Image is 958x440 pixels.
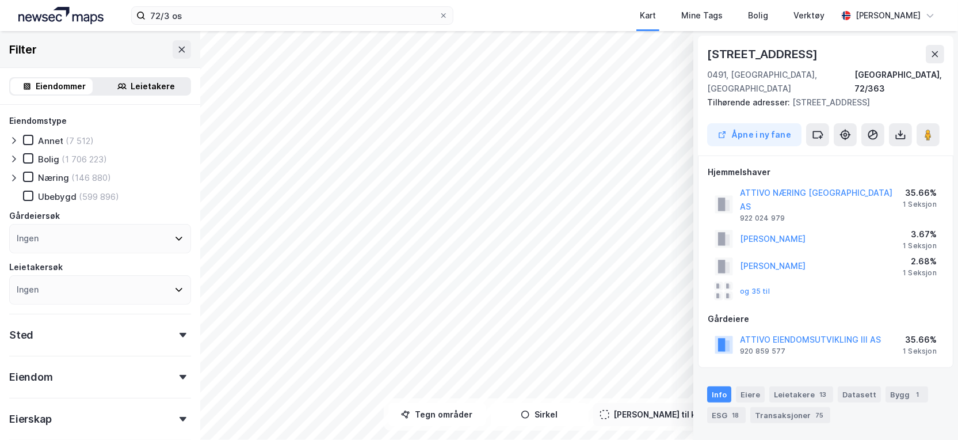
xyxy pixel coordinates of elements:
div: Næring [38,172,69,183]
div: 13 [817,389,829,400]
div: 35.66% [903,333,937,347]
button: Tegn områder [388,403,486,426]
div: Ingen [17,232,39,245]
div: Leietakere [769,386,833,403]
div: (599 896) [79,191,119,202]
div: 1 Seksjon [903,241,937,251]
div: 922 024 979 [740,214,785,223]
div: Bygg [886,386,928,403]
div: [STREET_ADDRESS] [707,96,935,109]
div: 920 859 577 [740,347,785,356]
div: Annet [38,135,63,146]
div: Leietakersøk [9,260,63,274]
div: 3.67% [903,227,937,241]
div: Ubebygd [38,191,77,202]
div: Kontrollprogram for chat [900,385,958,440]
div: 1 Seksjon [903,268,937,278]
img: logo.a4113a55bc3d86da70a041830d287a7e.svg [18,7,104,24]
div: 0491, [GEOGRAPHIC_DATA], [GEOGRAPHIC_DATA] [707,68,854,96]
span: Tilhørende adresser: [707,97,792,107]
div: [STREET_ADDRESS] [707,45,820,63]
div: [PERSON_NAME] [856,9,921,22]
div: Eiendom [9,370,53,384]
div: Bolig [748,9,768,22]
div: 1 Seksjon [903,347,937,356]
div: 35.66% [903,186,937,200]
div: Mine Tags [681,9,723,22]
div: Info [707,386,731,403]
div: Eierskap [9,412,51,426]
div: Filter [9,40,37,59]
div: 18 [730,409,741,421]
div: [GEOGRAPHIC_DATA], 72/363 [854,68,944,96]
iframe: Chat Widget [900,385,958,440]
div: (7 512) [66,135,94,146]
div: Gårdeiere [708,312,944,326]
button: Åpne i ny fane [707,123,801,146]
div: Leietakere [131,79,175,93]
div: ESG [707,407,746,423]
div: Hjemmelshaver [708,165,944,179]
div: (1 706 223) [62,154,107,165]
div: Verktøy [793,9,825,22]
input: Søk på adresse, matrikkel, gårdeiere, leietakere eller personer [146,7,439,24]
div: Eiendomstype [9,114,67,128]
div: Eiere [736,386,765,403]
div: Sted [9,328,33,342]
div: Gårdeiersøk [9,209,60,223]
div: [PERSON_NAME] til kartutsnitt [614,408,736,422]
button: Sirkel [491,403,589,426]
div: Eiendommer [36,79,86,93]
div: Ingen [17,283,39,297]
div: (146 880) [71,172,111,183]
div: 1 Seksjon [903,200,937,209]
div: Datasett [838,386,881,403]
div: 75 [813,409,826,421]
div: Bolig [38,154,59,165]
div: Kart [640,9,656,22]
div: Transaksjoner [750,407,830,423]
div: 2.68% [903,255,937,268]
